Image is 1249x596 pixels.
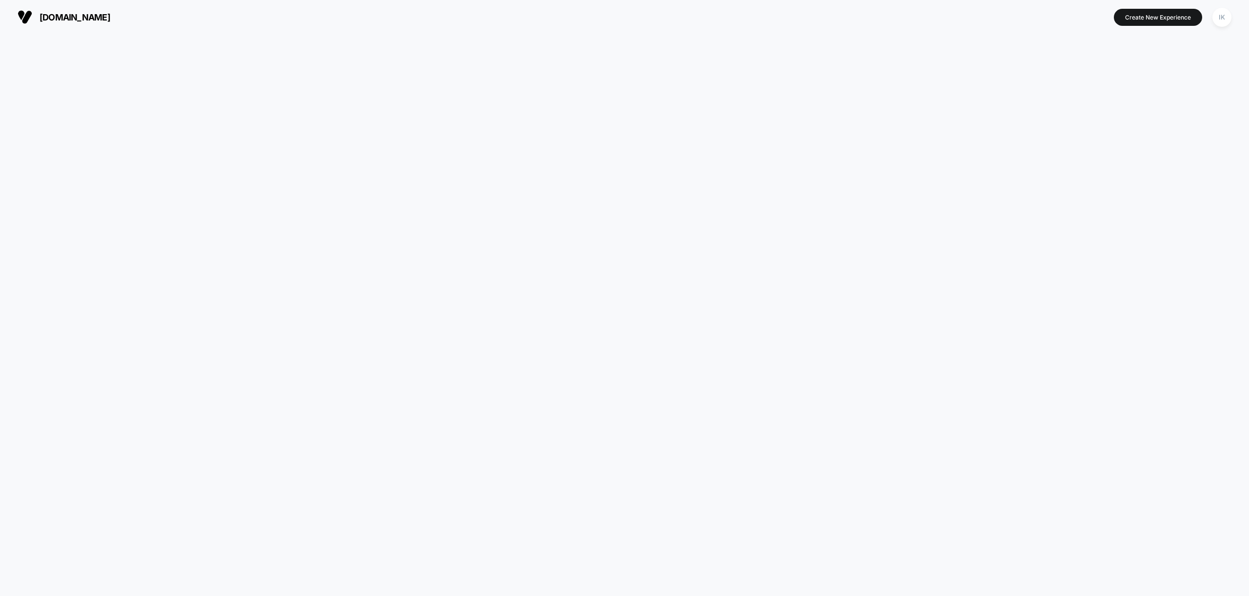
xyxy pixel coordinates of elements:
button: Create New Experience [1114,9,1202,26]
img: Visually logo [18,10,32,24]
button: IK [1209,7,1234,27]
button: [DOMAIN_NAME] [15,9,113,25]
span: [DOMAIN_NAME] [40,12,110,22]
div: IK [1212,8,1231,27]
